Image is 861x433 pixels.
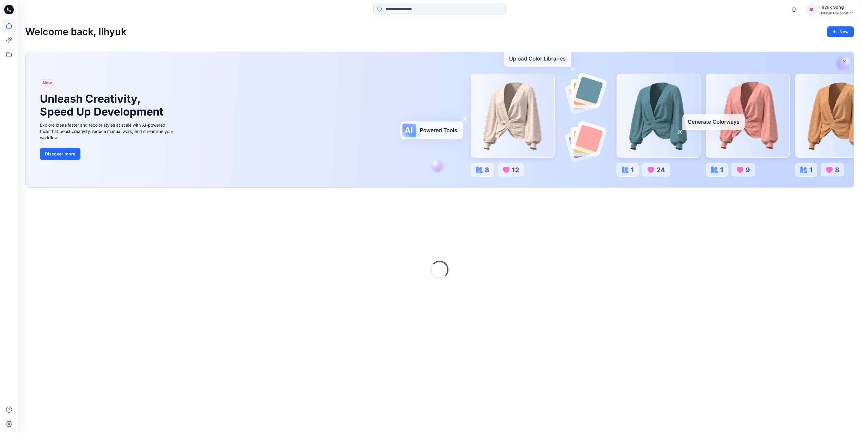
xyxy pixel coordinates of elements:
[827,26,854,37] button: New
[40,122,175,141] div: Explore ideas faster and recolor styles at scale with AI-powered tools that boost creativity, red...
[43,79,52,86] span: New
[819,4,853,11] div: Ilhyuk Song
[40,92,166,118] h1: Unleash Creativity, Speed Up Development
[40,148,80,160] button: Discover more
[819,11,853,15] div: Hyunjin Corporation
[40,148,175,160] a: Discover more
[806,4,817,15] div: IS
[25,26,126,38] h2: Welcome back, Ilhyuk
